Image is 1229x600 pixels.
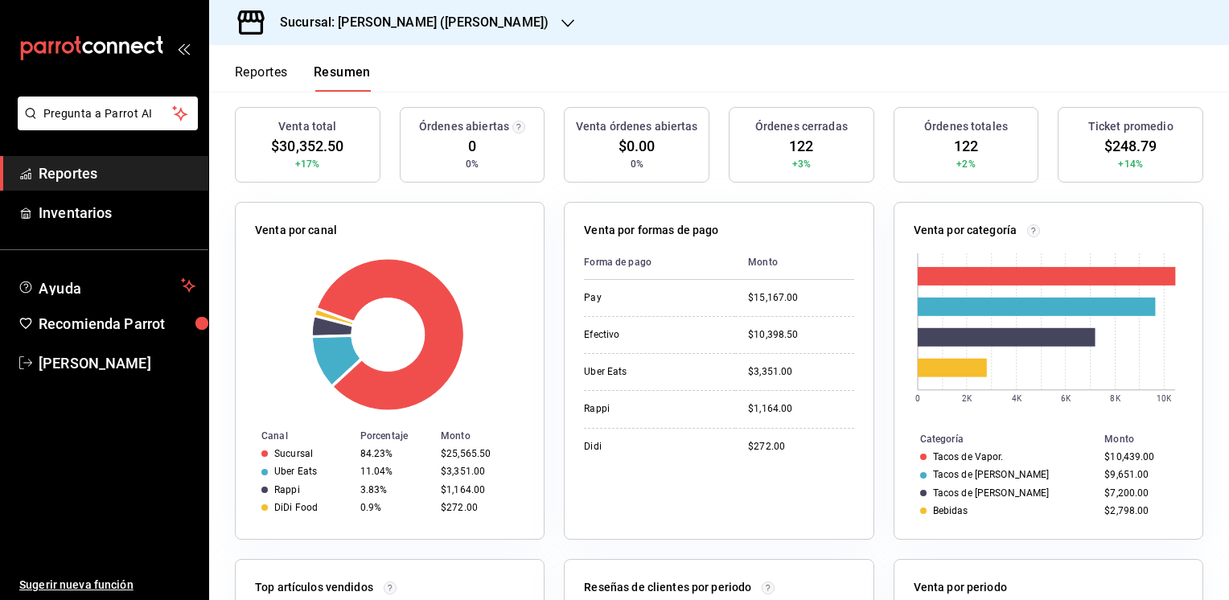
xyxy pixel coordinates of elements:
[314,64,371,92] button: Resumen
[619,135,656,157] span: $0.00
[360,484,428,495] div: 3.83%
[39,162,195,184] span: Reportes
[748,365,854,379] div: $3,351.00
[274,502,318,513] div: DiDi Food
[1104,451,1177,462] div: $10,439.00
[274,448,313,459] div: Sucursal
[584,440,722,454] div: Didi
[748,291,854,305] div: $15,167.00
[584,579,751,596] p: Reseñas de clientes por periodo
[924,118,1008,135] h3: Órdenes totales
[933,469,1050,480] div: Tacos de [PERSON_NAME]
[235,64,371,92] div: navigation tabs
[278,118,336,135] h3: Venta total
[789,135,813,157] span: 122
[933,451,1004,462] div: Tacos de Vapor.
[19,577,195,594] span: Sugerir nueva función
[914,222,1017,239] p: Venta por categoría
[915,394,920,403] text: 0
[271,135,343,157] span: $30,352.50
[584,328,722,342] div: Efectivo
[962,394,972,403] text: 2K
[274,466,317,477] div: Uber Eats
[748,402,854,416] div: $1,164.00
[360,502,428,513] div: 0.9%
[39,313,195,335] span: Recomienda Parrot
[274,484,300,495] div: Rappi
[735,245,854,280] th: Monto
[933,487,1050,499] div: Tacos de [PERSON_NAME]
[466,157,479,171] span: 0%
[956,157,975,171] span: +2%
[584,365,722,379] div: Uber Eats
[1088,118,1174,135] h3: Ticket promedio
[39,276,175,295] span: Ayuda
[236,427,354,445] th: Canal
[1098,430,1202,448] th: Monto
[748,328,854,342] div: $10,398.50
[1104,505,1177,516] div: $2,798.00
[755,118,848,135] h3: Órdenes cerradas
[584,222,718,239] p: Venta por formas de pago
[441,466,518,477] div: $3,351.00
[1104,135,1157,157] span: $248.79
[914,579,1007,596] p: Venta por periodo
[1157,394,1172,403] text: 10K
[434,427,544,445] th: Monto
[177,42,190,55] button: open_drawer_menu
[1061,394,1071,403] text: 6K
[584,402,722,416] div: Rappi
[584,245,735,280] th: Forma de pago
[419,118,509,135] h3: Órdenes abiertas
[255,579,373,596] p: Top artículos vendidos
[933,505,968,516] div: Bebidas
[255,222,337,239] p: Venta por canal
[1118,157,1143,171] span: +14%
[360,448,428,459] div: 84.23%
[894,430,1099,448] th: Categoría
[18,97,198,130] button: Pregunta a Parrot AI
[1104,487,1177,499] div: $7,200.00
[295,157,320,171] span: +17%
[1104,469,1177,480] div: $9,651.00
[468,135,476,157] span: 0
[576,118,698,135] h3: Venta órdenes abiertas
[792,157,811,171] span: +3%
[584,291,722,305] div: Pay
[354,427,434,445] th: Porcentaje
[360,466,428,477] div: 11.04%
[954,135,978,157] span: 122
[441,502,518,513] div: $272.00
[43,105,173,122] span: Pregunta a Parrot AI
[39,352,195,374] span: [PERSON_NAME]
[441,448,518,459] div: $25,565.50
[1012,394,1022,403] text: 4K
[1111,394,1121,403] text: 8K
[631,157,643,171] span: 0%
[39,202,195,224] span: Inventarios
[235,64,288,92] button: Reportes
[748,440,854,454] div: $272.00
[441,484,518,495] div: $1,164.00
[11,117,198,134] a: Pregunta a Parrot AI
[267,13,549,32] h3: Sucursal: [PERSON_NAME] ([PERSON_NAME])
